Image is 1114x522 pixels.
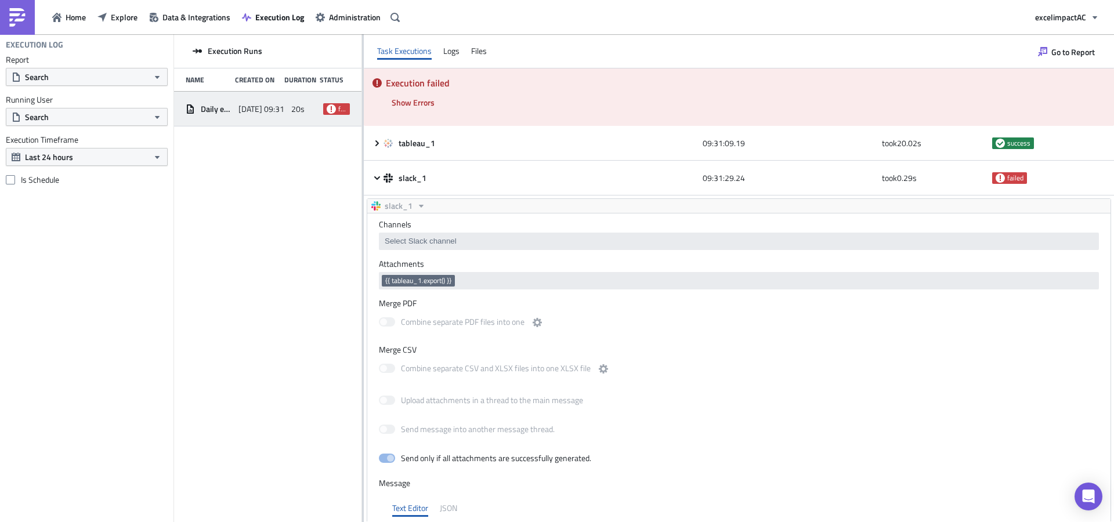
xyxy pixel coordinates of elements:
[440,499,457,517] div: JSON
[385,199,413,213] span: slack_1
[66,11,86,23] span: Home
[1007,173,1023,183] span: failed
[379,345,1099,355] label: Merge CSV
[386,93,440,111] button: Show Errors
[399,138,437,148] span: tableau_1
[385,276,451,285] span: {{ tableau_1.export() }}
[6,175,168,185] label: Is Schedule
[25,71,49,83] span: Search
[996,173,1005,183] span: failed
[386,78,1105,88] h5: Execution failed
[379,219,1099,230] label: Channels
[379,424,556,434] label: Send message into another message thread.
[379,395,583,405] label: Upload attachments in a thread to the main message
[255,11,304,23] span: Execution Log
[6,39,63,50] h4: Execution Log
[379,316,544,330] label: Combine separate PDF files into one
[143,8,236,26] button: Data & Integrations
[1035,11,1086,23] span: excelimpact AC
[208,46,262,56] span: Execution Runs
[392,96,435,108] span: Show Errors
[1051,46,1095,58] span: Go to Report
[25,111,49,123] span: Search
[238,104,284,114] span: [DATE] 09:31
[443,42,460,60] div: Logs
[1032,42,1101,61] button: Go to Report
[8,8,27,27] img: PushMetrics
[310,8,386,26] button: Administration
[6,148,168,166] button: Last 24 hours
[392,499,428,517] div: Text Editor
[596,362,610,376] button: Combine separate CSV and XLSX files into one XLSX file
[1029,8,1105,26] button: excelimpactAC
[399,173,428,183] span: slack_1
[92,8,143,26] button: Explore
[186,75,229,84] div: Name
[367,199,430,213] button: slack_1
[236,8,310,26] button: Execution Log
[329,11,381,23] span: Administration
[1075,483,1102,510] div: Open Intercom Messenger
[235,75,278,84] div: Created On
[25,151,73,163] span: Last 24 hours
[162,11,230,23] span: Data & Integrations
[201,104,233,114] span: Daily ePulse
[382,235,1095,247] input: Select Slack channel
[1007,139,1030,148] span: success
[377,42,432,60] div: Task Executions
[6,68,168,86] button: Search
[284,75,314,84] div: Duration
[401,453,591,463] div: Send only if all attachments are successfully generated.
[320,75,344,84] div: Status
[882,168,986,188] div: took 0.29 s
[703,133,877,154] div: 09:31:09.19
[882,133,986,154] div: took 20.02 s
[338,104,346,114] span: failed
[703,168,877,188] div: 09:31:29.24
[111,11,138,23] span: Explore
[530,316,544,329] button: Combine separate PDF files into one
[6,95,168,105] label: Running User
[327,104,336,114] span: failed
[379,478,1099,488] label: Message
[6,135,168,145] label: Execution Timeframe
[379,298,1099,309] label: Merge PDF
[6,108,168,126] button: Search
[996,139,1005,148] span: success
[379,259,1099,269] label: Attachments
[471,42,487,60] div: Files
[46,8,92,26] button: Home
[379,362,610,376] label: Combine separate CSV and XLSX files into one XLSX file
[6,55,168,65] label: Report
[291,104,305,114] span: 20s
